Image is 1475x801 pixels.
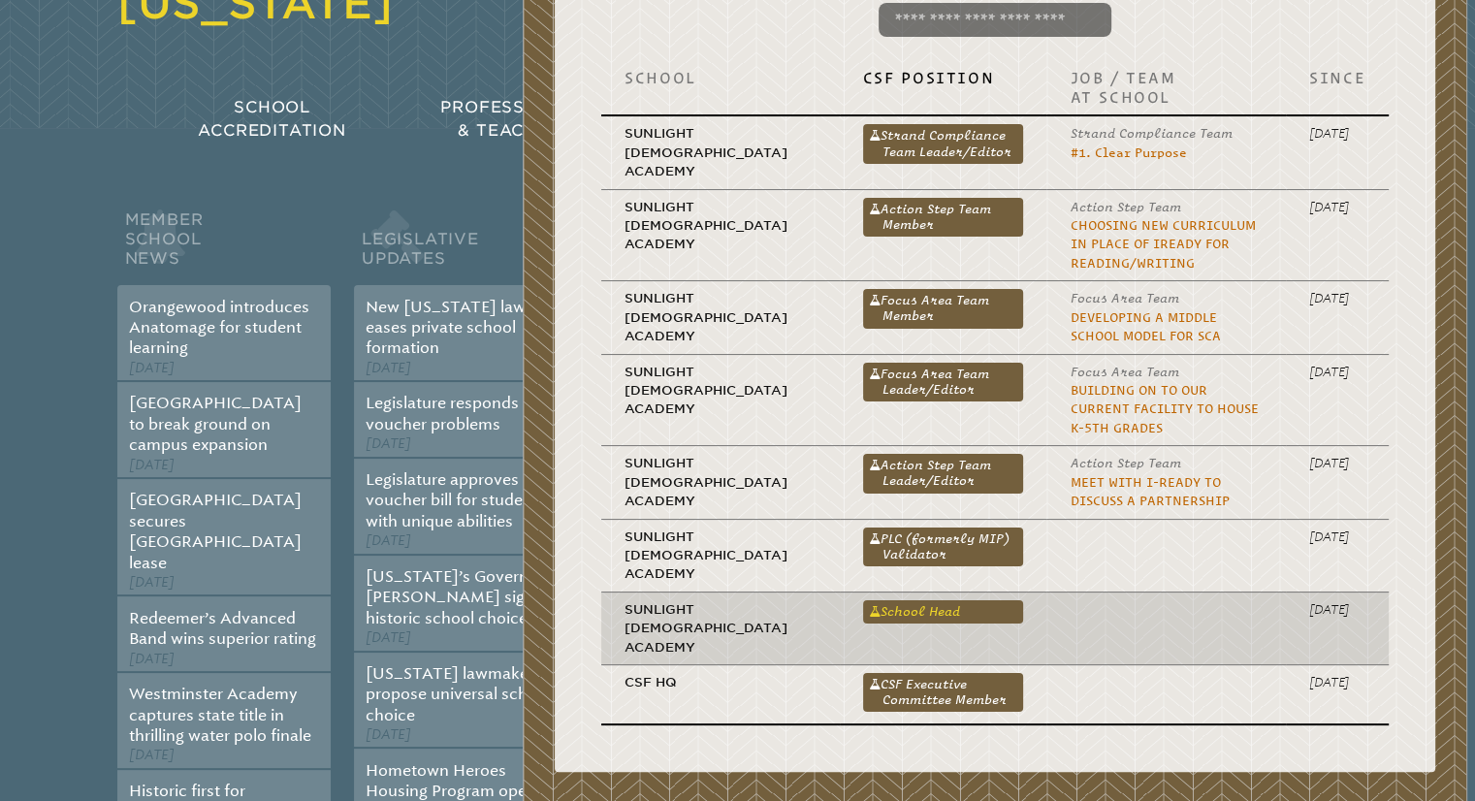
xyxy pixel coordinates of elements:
[1070,310,1220,343] a: Developing a middle school model for SCA
[1070,383,1258,435] a: Building on to our current facility to house K-5th grades
[1309,454,1365,472] p: [DATE]
[1070,145,1186,160] a: #1. Clear Purpose
[129,457,175,473] span: [DATE]
[129,685,311,745] a: Westminster Academy captures state title in thrilling water polo finale
[1070,456,1180,470] span: Action Step Team
[1070,126,1232,141] span: Strand Compliance Team
[625,454,817,510] p: Sunlight [DEMOGRAPHIC_DATA] Academy
[1309,68,1365,87] p: Since
[1070,475,1229,508] a: Meet with I-Ready to discuss a partnership
[863,198,1024,237] a: Action Step Team Member
[198,98,345,140] span: School Accreditation
[1309,528,1365,546] p: [DATE]
[1309,124,1365,143] p: [DATE]
[366,470,546,530] a: Legislature approves voucher bill for students with unique abilities
[1070,68,1263,107] p: Job / Team at School
[129,360,175,376] span: [DATE]
[1070,218,1255,271] a: Choosing new curriculum in place of Iready for Reading/Writing
[366,629,411,646] span: [DATE]
[129,491,302,571] a: [GEOGRAPHIC_DATA] secures [GEOGRAPHIC_DATA] lease
[1309,198,1365,216] p: [DATE]
[1309,600,1365,619] p: [DATE]
[129,609,316,648] a: Redeemer’s Advanced Band wins superior rating
[440,98,723,140] span: Professional Development & Teacher Certification
[863,68,1024,87] p: CSF Position
[366,664,551,724] a: [US_STATE] lawmakers propose universal school choice
[863,124,1024,163] a: Strand Compliance Team Leader/Editor
[366,298,526,358] a: New [US_STATE] law eases private school formation
[863,673,1024,712] a: CSF Executive Committee Member
[625,289,817,345] p: Sunlight [DEMOGRAPHIC_DATA] Academy
[366,394,538,433] a: Legislature responds to voucher problems
[625,124,817,180] p: Sunlight [DEMOGRAPHIC_DATA] Academy
[863,528,1024,566] a: PLC (formerly MIP) Validator
[863,363,1024,401] a: Focus Area Team Leader/Editor
[366,360,411,376] span: [DATE]
[625,198,817,254] p: Sunlight [DEMOGRAPHIC_DATA] Academy
[863,454,1024,493] a: Action Step Team Leader/Editor
[129,574,175,591] span: [DATE]
[366,726,411,743] span: [DATE]
[625,673,817,691] p: CSF HQ
[129,298,309,358] a: Orangewood introduces Anatomage for student learning
[625,363,817,419] p: Sunlight [DEMOGRAPHIC_DATA] Academy
[129,394,302,454] a: [GEOGRAPHIC_DATA] to break ground on campus expansion
[625,68,817,87] p: School
[366,532,411,549] span: [DATE]
[1070,200,1180,214] span: Action Step Team
[1309,363,1365,381] p: [DATE]
[354,206,567,285] h2: Legislative Updates
[366,567,553,627] a: [US_STATE]’s Governor [PERSON_NAME] signs historic school choice bill
[129,651,175,667] span: [DATE]
[1070,291,1178,305] span: Focus Area Team
[863,289,1024,328] a: Focus Area Team Member
[863,600,1024,624] a: School Head
[366,435,411,452] span: [DATE]
[1070,365,1178,379] span: Focus Area Team
[1309,289,1365,307] p: [DATE]
[129,747,175,763] span: [DATE]
[117,206,331,285] h2: Member School News
[625,600,817,657] p: Sunlight [DEMOGRAPHIC_DATA] Academy
[625,528,817,584] p: Sunlight [DEMOGRAPHIC_DATA] Academy
[1309,673,1365,691] p: [DATE]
